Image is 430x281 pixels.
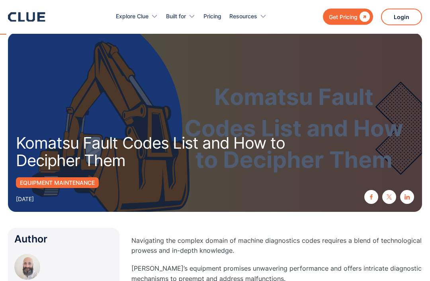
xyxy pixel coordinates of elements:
[166,4,195,29] div: Built for
[358,12,370,22] div: 
[116,4,158,29] div: Explore Clue
[323,9,373,25] a: Get Pricing
[203,4,221,29] a: Pricing
[329,12,358,22] div: Get Pricing
[229,4,257,29] div: Resources
[116,4,149,29] div: Explore Clue
[229,4,267,29] div: Resources
[381,9,422,25] a: Login
[405,195,410,200] img: linkedin icon
[14,234,113,244] div: Author
[16,178,99,188] a: Equipment Maintenance
[387,195,392,200] img: twitter X icon
[131,236,422,256] p: Navigating the complex domain of machine diagnostics codes requires a blend of technological prow...
[16,194,34,204] div: [DATE]
[16,135,295,170] h1: Komatsu Fault Codes List and How to Decipher Them
[166,4,186,29] div: Built for
[14,254,40,280] img: Oded Ran
[369,195,374,200] img: facebook icon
